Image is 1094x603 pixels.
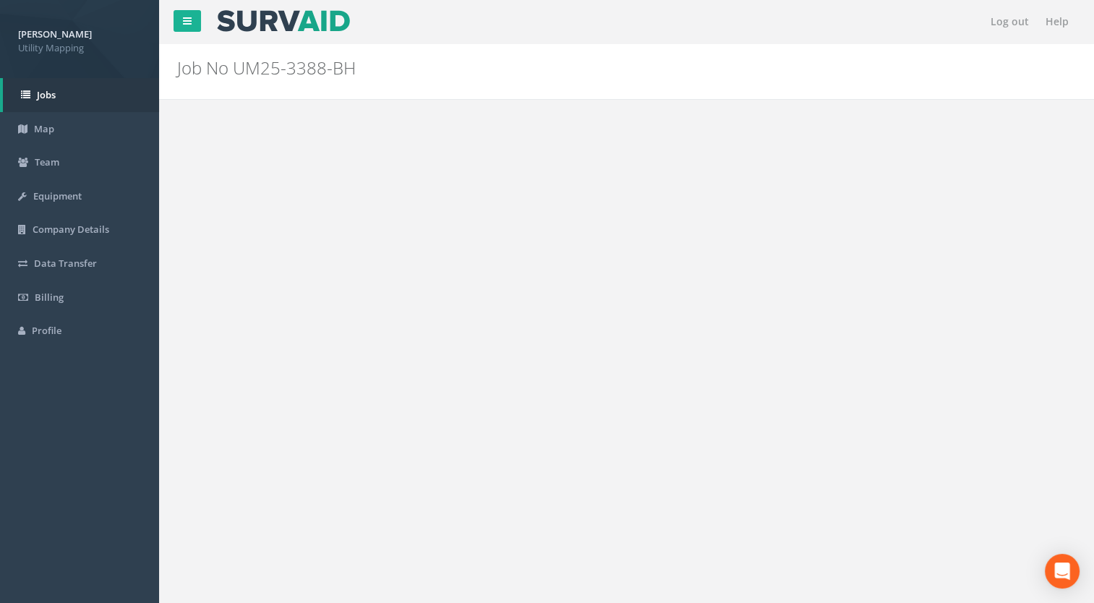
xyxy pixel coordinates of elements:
[177,59,923,77] h2: Job No UM25-3388-BH
[18,24,141,54] a: [PERSON_NAME] Utility Mapping
[35,291,64,304] span: Billing
[3,78,159,112] a: Jobs
[37,88,56,101] span: Jobs
[33,223,109,236] span: Company Details
[32,324,61,337] span: Profile
[1045,554,1080,589] div: Open Intercom Messenger
[18,41,141,55] span: Utility Mapping
[34,122,54,135] span: Map
[33,189,82,202] span: Equipment
[34,257,97,270] span: Data Transfer
[35,155,59,168] span: Team
[18,27,92,40] strong: [PERSON_NAME]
